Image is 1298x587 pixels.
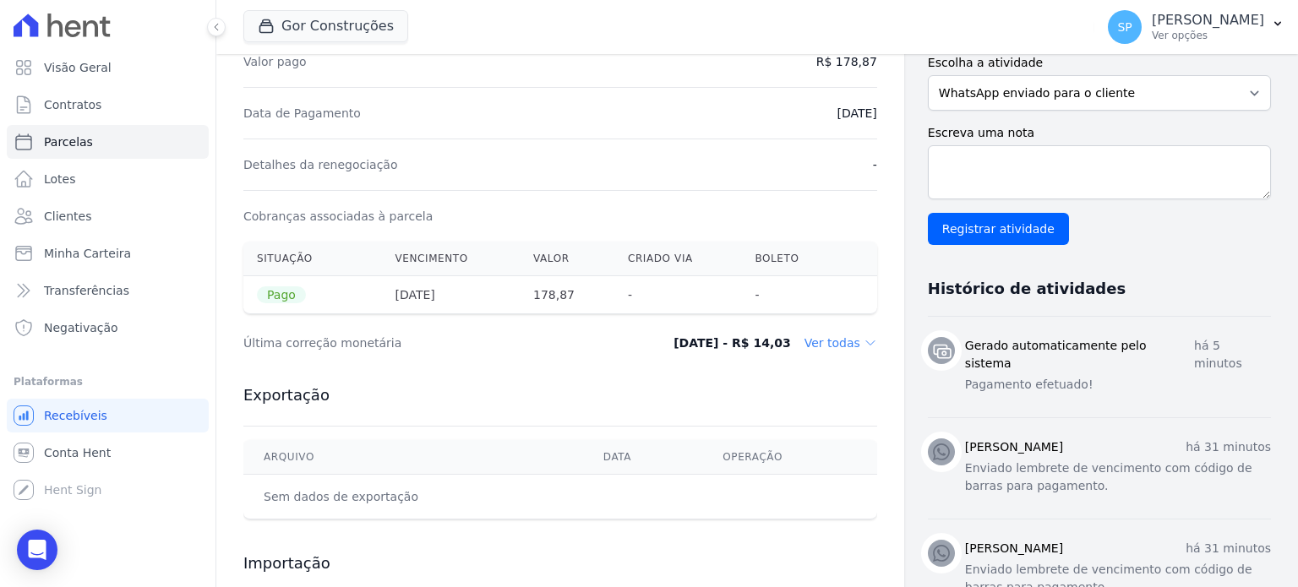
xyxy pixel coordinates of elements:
span: Recebíveis [44,407,107,424]
span: Lotes [44,171,76,188]
span: Negativação [44,319,118,336]
span: SP [1117,21,1132,33]
th: Situação [243,242,381,276]
th: - [741,276,839,314]
p: há 31 minutos [1186,438,1271,456]
dd: [DATE] - R$ 14,03 [674,334,791,351]
dd: [DATE] [837,105,876,122]
span: Visão Geral [44,59,112,76]
a: Recebíveis [7,399,209,432]
a: Visão Geral [7,51,209,84]
p: há 31 minutos [1186,540,1271,557]
label: Escreva uma nota [928,124,1271,142]
th: Vencimento [381,242,520,276]
dd: Ver todas [804,334,877,351]
label: Escolha a atividade [928,54,1271,72]
h3: Histórico de atividades [928,279,1126,299]
dt: Cobranças associadas à parcela [243,208,433,225]
a: Conta Hent [7,436,209,470]
h3: [PERSON_NAME] [965,540,1063,557]
a: Lotes [7,162,209,196]
span: Parcelas [44,133,93,150]
th: Data [583,440,702,475]
a: Negativação [7,311,209,345]
p: Enviado lembrete de vencimento com código de barras para pagamento. [965,459,1271,495]
dt: Última correção monetária [243,334,619,351]
div: Open Intercom Messenger [17,530,57,570]
th: Boleto [741,242,839,276]
p: [PERSON_NAME] [1152,12,1264,29]
h3: Exportação [243,385,877,405]
a: Parcelas [7,125,209,159]
th: - [614,276,741,314]
h3: [PERSON_NAME] [965,438,1063,456]
th: [DATE] [381,276,520,314]
h3: Gerado automaticamente pelo sistema [965,337,1194,372]
dt: Valor pago [243,53,307,70]
button: Gor Construções [243,10,408,42]
div: Plataformas [14,372,202,392]
p: Pagamento efetuado! [965,376,1271,394]
p: há 5 minutos [1194,337,1271,372]
a: Clientes [7,199,209,233]
span: Pago [257,286,306,303]
input: Registrar atividade [928,213,1069,245]
span: Clientes [44,208,91,225]
span: Contratos [44,96,101,113]
td: Sem dados de exportação [243,475,583,519]
span: Conta Hent [44,444,111,461]
span: Minha Carteira [44,245,131,262]
button: SP [PERSON_NAME] Ver opções [1094,3,1298,51]
dd: R$ 178,87 [816,53,877,70]
dt: Data de Pagamento [243,105,361,122]
th: 178,87 [520,276,614,314]
dd: - [873,156,877,173]
a: Transferências [7,274,209,307]
th: Criado via [614,242,741,276]
a: Contratos [7,88,209,122]
th: Arquivo [243,440,583,475]
p: Ver opções [1152,29,1264,42]
a: Minha Carteira [7,236,209,270]
th: Operação [702,440,877,475]
span: Transferências [44,282,129,299]
dt: Detalhes da renegociação [243,156,398,173]
th: Valor [520,242,614,276]
h3: Importação [243,553,877,573]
